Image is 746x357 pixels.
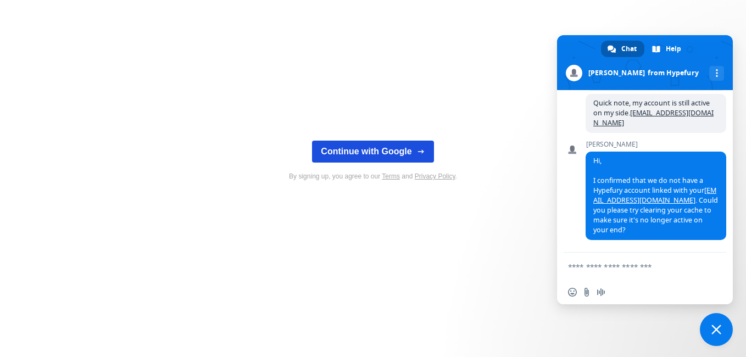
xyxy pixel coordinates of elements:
[593,186,716,205] a: [EMAIL_ADDRESS][DOMAIN_NAME]
[593,156,718,235] span: Hi, I confirmed that we do not have a Hypefury account linked with your . Could you please try cl...
[593,98,714,127] span: Quick note, my account is still active on my side.
[382,172,400,180] a: Terms
[666,41,681,57] span: Help
[593,108,714,127] a: [EMAIL_ADDRESS][DOMAIN_NAME]
[700,313,733,346] div: Close chat
[645,41,689,57] div: Help
[601,41,644,57] div: Chat
[568,262,698,272] textarea: Compose your message...
[289,171,457,181] p: By signing up, you agree to our and .
[582,288,591,297] span: Send a file
[415,172,455,180] a: Privacy Policy
[312,141,433,163] button: Continue with Google
[709,66,724,81] div: More channels
[597,288,605,297] span: Audio message
[568,288,577,297] span: Insert an emoji
[586,141,726,148] span: [PERSON_NAME]
[621,41,637,57] span: Chat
